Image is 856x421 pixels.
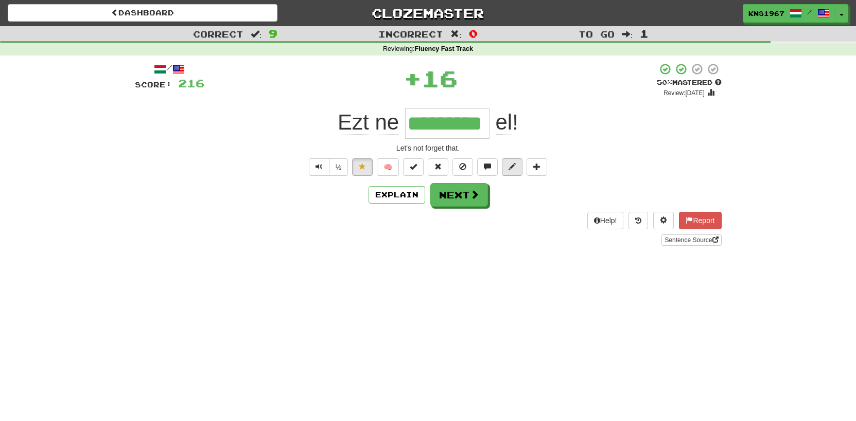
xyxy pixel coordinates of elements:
[477,158,498,176] button: Discuss sentence (alt+u)
[807,8,812,15] span: /
[375,110,399,135] span: ne
[309,158,329,176] button: Play sentence audio (ctl+space)
[377,158,399,176] button: 🧠
[403,158,424,176] button: Set this sentence to 100% Mastered (alt+m)
[415,45,473,52] strong: Fluency Fast Track
[178,77,204,89] span: 216
[661,234,721,246] a: Sentence Source
[352,158,373,176] button: Unfavorite sentence (alt+f)
[269,27,277,40] span: 9
[450,30,462,39] span: :
[640,27,649,40] span: 1
[496,110,513,135] span: el
[663,89,705,97] small: Review: [DATE]
[469,27,478,40] span: 0
[657,78,722,87] div: Mastered
[430,183,488,207] button: Next
[679,212,721,229] button: Report
[490,110,518,135] span: !
[404,63,422,94] span: +
[329,158,348,176] button: ½
[251,30,262,39] span: :
[293,4,563,22] a: Clozemaster
[452,158,473,176] button: Ignore sentence (alt+i)
[628,212,648,229] button: Round history (alt+y)
[748,9,784,18] span: KNS1967
[527,158,547,176] button: Add to collection (alt+a)
[369,186,425,204] button: Explain
[587,212,624,229] button: Help!
[135,80,172,89] span: Score:
[422,65,458,91] span: 16
[338,110,369,135] span: Ezt
[135,143,722,153] div: Let's not forget that.
[657,78,672,86] span: 50 %
[8,4,277,22] a: Dashboard
[135,63,204,76] div: /
[428,158,448,176] button: Reset to 0% Mastered (alt+r)
[622,30,633,39] span: :
[743,4,835,23] a: KNS1967 /
[307,158,348,176] div: Text-to-speech controls
[579,29,615,39] span: To go
[193,29,243,39] span: Correct
[502,158,522,176] button: Edit sentence (alt+d)
[378,29,443,39] span: Incorrect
